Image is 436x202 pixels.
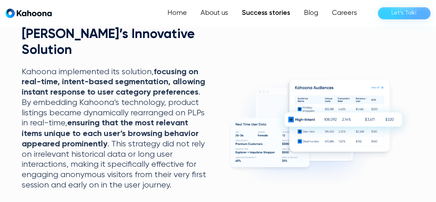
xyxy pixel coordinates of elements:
[161,6,194,20] a: Home
[235,6,297,20] a: Success stories
[22,67,209,190] p: Kahoona implemented its solution, . By embedding Kahoona’s technology, product listings became dy...
[392,8,417,19] div: Let’s Talk!
[378,7,430,19] a: Let’s Talk!
[22,68,205,97] strong: focusing on real-time, intent-based segmentation, allowing instant response to user category pref...
[22,119,199,148] strong: ensuring that the most relevant items unique to each user’s browsing behavior appeared prominently
[297,6,325,20] a: Blog
[22,27,209,58] h2: [PERSON_NAME]’s Innovative Solution
[6,8,52,18] a: home
[325,6,364,20] a: Careers
[194,6,235,20] a: About us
